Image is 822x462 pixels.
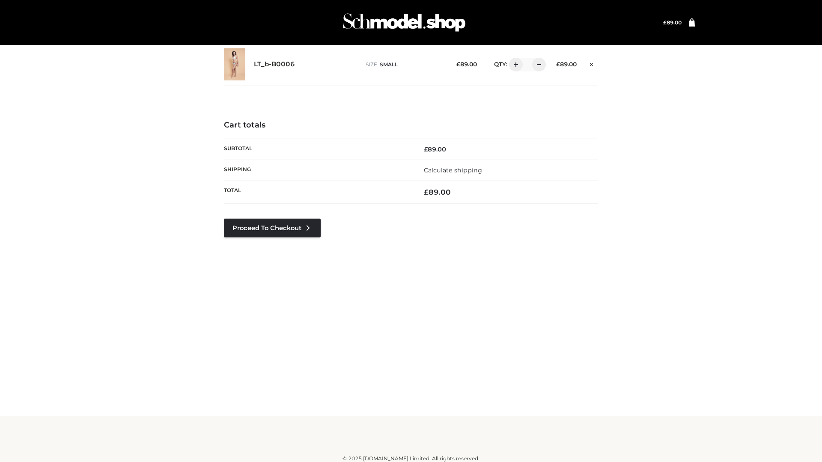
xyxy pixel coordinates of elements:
a: LT_b-B0006 [254,60,295,68]
span: £ [456,61,460,68]
th: Shipping [224,160,411,181]
span: SMALL [380,61,398,68]
th: Total [224,181,411,204]
bdi: 89.00 [424,188,451,196]
span: £ [663,19,667,26]
h4: Cart totals [224,121,598,130]
bdi: 89.00 [456,61,477,68]
p: size : [366,61,443,68]
th: Subtotal [224,139,411,160]
span: £ [556,61,560,68]
a: Proceed to Checkout [224,219,321,237]
span: £ [424,188,429,196]
bdi: 89.00 [424,145,446,153]
bdi: 89.00 [556,61,577,68]
a: Calculate shipping [424,166,482,174]
img: Schmodel Admin 964 [340,6,468,39]
div: QTY: [485,58,543,71]
a: Remove this item [585,58,598,69]
a: £89.00 [663,19,682,26]
bdi: 89.00 [663,19,682,26]
span: £ [424,145,428,153]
